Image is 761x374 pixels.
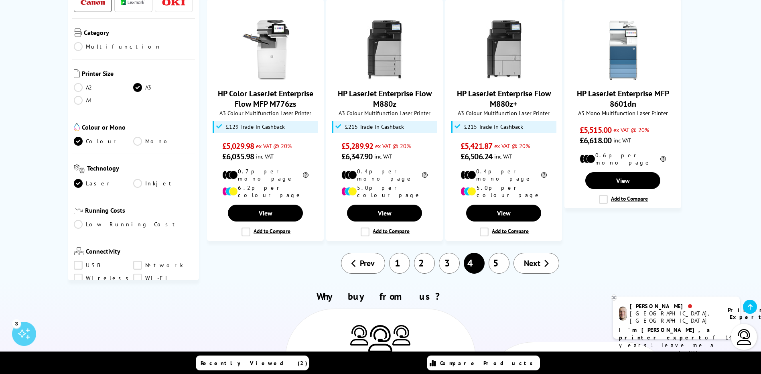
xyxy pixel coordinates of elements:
[196,356,309,370] a: Recently Viewed (2)
[461,168,547,182] li: 0.4p per mono page
[341,151,372,162] span: £6,347.90
[461,151,492,162] span: £6,506.24
[577,88,669,109] a: HP LaserJet Enterprise MFP 8601dn
[74,96,134,105] a: A4
[235,20,296,80] img: HP Color LaserJet Enterprise Flow MFP M776zs
[87,164,193,175] span: Technology
[480,228,529,236] label: Add to Compare
[630,303,718,310] div: [PERSON_NAME]
[580,135,611,146] span: £6,618.00
[133,83,193,92] a: A3
[414,253,435,274] a: 2
[494,142,530,150] span: ex VAT @ 20%
[350,325,368,346] img: Printer Experts
[392,325,410,346] img: Printer Experts
[593,74,653,82] a: HP LaserJet Enterprise MFP 8601dn
[593,20,653,80] img: HP LaserJet Enterprise MFP 8601dn
[569,109,677,117] span: A3 Mono Multifunction Laser Printer
[74,274,134,283] a: Wireless
[84,28,193,38] span: Category
[474,20,534,80] img: HP LaserJet Enterprise Flow M880z+
[464,124,523,130] span: £215 Trade-in Cashback
[211,109,319,117] span: A3 Colour Multifunction Laser Printer
[74,42,161,51] a: Multifunction
[427,356,540,370] a: Compare Products
[218,88,313,109] a: HP Color LaserJet Enterprise Flow MFP M776zs
[12,319,21,328] div: 3
[74,206,83,215] img: Running Costs
[619,326,712,341] b: I'm [PERSON_NAME], a printer expert
[74,164,85,173] img: Technology
[580,125,611,135] span: £5,515.00
[74,137,134,146] a: Colour
[133,261,193,270] a: Network
[619,307,627,321] img: ashley-livechat.png
[341,184,428,199] li: 5.0p per colour page
[74,83,134,92] a: A2
[489,253,509,274] a: 5
[222,151,254,162] span: £6,035.98
[439,253,460,274] a: 3
[736,329,752,345] img: user-headset-light.svg
[341,168,428,182] li: 0.4p per mono page
[345,124,404,130] span: £215 Trade-in Cashback
[222,168,308,182] li: 0.7p per mono page
[74,220,193,229] a: Low Running Cost
[85,206,193,216] span: Running Costs
[360,258,375,268] span: Prev
[355,74,415,82] a: HP LaserJet Enterprise Flow M880z
[585,172,660,189] a: View
[374,152,392,160] span: inc VAT
[440,360,537,367] span: Compare Products
[82,290,678,303] h2: Why buy from us?
[74,123,80,131] img: Colour or Mono
[341,253,385,274] a: Prev
[368,325,392,353] img: Printer Experts
[133,274,193,283] a: Wi-Fi Direct
[133,179,193,188] a: Inkjet
[466,205,541,222] a: View
[82,123,193,133] span: Colour or Mono
[228,205,302,222] a: View
[133,137,193,146] a: Mono
[361,228,410,236] label: Add to Compare
[201,360,308,367] span: Recently Viewed (2)
[355,20,415,80] img: HP LaserJet Enterprise Flow M880z
[461,141,492,151] span: £5,421.87
[82,69,193,79] span: Printer Size
[389,253,410,274] a: 1
[226,124,285,130] span: £129 Trade-in Cashback
[74,247,84,255] img: Connectivity
[580,152,666,166] li: 0.6p per mono page
[457,88,551,109] a: HP LaserJet Enterprise Flow M880z+
[74,69,80,77] img: Printer Size
[474,74,534,82] a: HP LaserJet Enterprise Flow M880z+
[235,74,296,82] a: HP Color LaserJet Enterprise Flow MFP M776zs
[599,195,648,204] label: Add to Compare
[256,152,274,160] span: inc VAT
[331,109,438,117] span: A3 Colour Multifunction Laser Printer
[341,141,373,151] span: £5,289.92
[74,179,134,188] a: Laser
[74,261,134,270] a: USB
[375,142,411,150] span: ex VAT @ 20%
[256,142,292,150] span: ex VAT @ 20%
[630,310,718,324] div: [GEOGRAPHIC_DATA], [GEOGRAPHIC_DATA]
[613,126,649,134] span: ex VAT @ 20%
[524,258,540,268] span: Next
[619,326,734,364] p: of 14 years! Leave me a message and I'll respond ASAP
[347,205,422,222] a: View
[241,228,290,236] label: Add to Compare
[86,247,193,257] span: Connectivity
[613,136,631,144] span: inc VAT
[222,141,254,151] span: £5,029.98
[513,253,559,274] a: Next
[74,28,82,37] img: Category
[222,184,308,199] li: 6.2p per colour page
[338,88,432,109] a: HP LaserJet Enterprise Flow M880z
[450,109,558,117] span: A3 Colour Multifunction Laser Printer
[461,184,547,199] li: 5.0p per colour page
[494,152,512,160] span: inc VAT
